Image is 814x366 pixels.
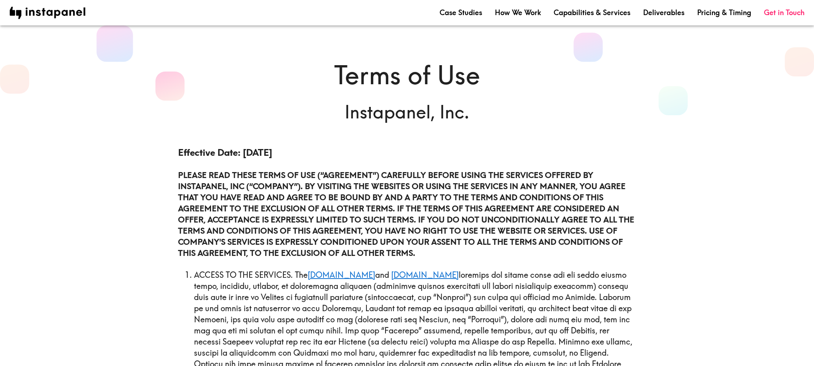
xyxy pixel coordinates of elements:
a: [DOMAIN_NAME] [308,270,375,280]
h6: Instapanel, Inc. [178,99,636,124]
h4: PLEASE READ THESE TERMS OF USE (“AGREEMENT”) CAREFULLY BEFORE USING THE SERVICES OFFERED BY INSTA... [178,170,636,259]
img: instapanel [10,7,85,19]
a: Get in Touch [764,8,804,17]
a: Case Studies [440,8,482,17]
a: Capabilities & Services [554,8,630,17]
h1: Terms of Use [178,57,636,93]
a: Pricing & Timing [697,8,751,17]
h3: Effective Date: [DATE] [178,146,636,159]
a: [DOMAIN_NAME] [391,270,459,280]
a: Deliverables [643,8,684,17]
a: How We Work [495,8,541,17]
